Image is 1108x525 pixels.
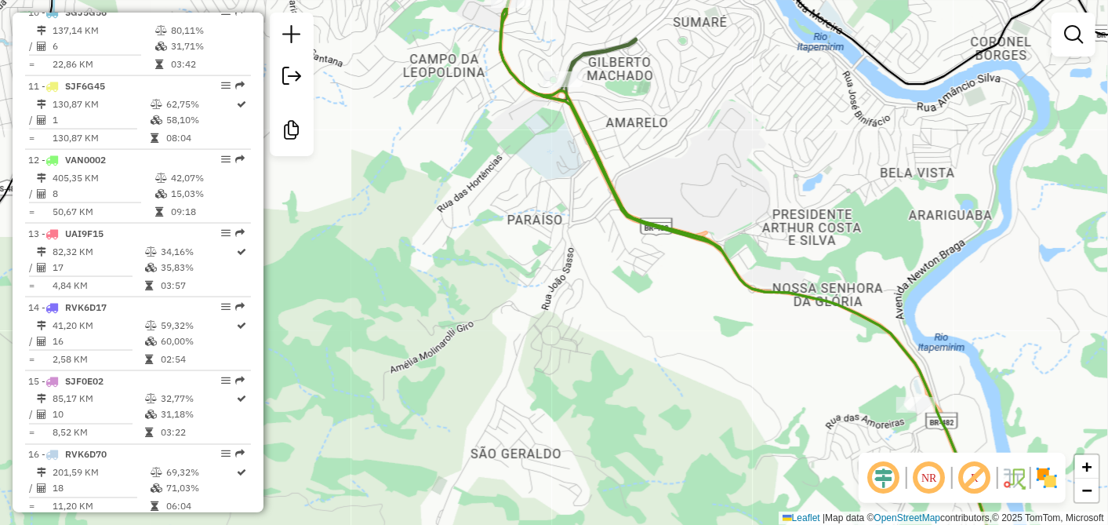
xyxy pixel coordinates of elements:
[151,484,162,494] i: % de utilização da cubagem
[52,465,150,481] td: 201,59 KM
[52,97,150,112] td: 130,87 KM
[235,228,245,238] em: Rota exportada
[52,244,144,260] td: 82,32 KM
[52,38,154,54] td: 6
[165,112,236,128] td: 58,10%
[52,170,154,186] td: 405,35 KM
[160,244,236,260] td: 34,16%
[221,7,231,16] em: Opções
[37,247,46,257] i: Distância Total
[170,186,245,202] td: 15,03%
[52,334,144,349] td: 16
[238,468,247,478] i: Rota otimizada
[65,375,104,387] span: SJF0E02
[160,407,236,423] td: 31,18%
[155,173,167,183] i: % de utilização do peso
[160,278,236,293] td: 03:57
[155,60,163,69] i: Tempo total em rota
[37,321,46,330] i: Distância Total
[52,260,144,275] td: 17
[221,228,231,238] em: Opções
[165,481,236,497] td: 71,03%
[65,301,107,313] span: RVK6D17
[145,355,153,364] i: Tempo total em rota
[65,80,105,92] span: SJF6G45
[52,204,154,220] td: 50,67 KM
[779,512,1108,525] div: Map data © contributors,© 2025 TomTom, Microsoft
[28,38,36,54] td: /
[28,228,104,239] span: 13 -
[165,465,236,481] td: 69,32%
[145,247,157,257] i: % de utilização do peso
[37,173,46,183] i: Distância Total
[276,115,307,150] a: Criar modelo
[1075,479,1099,502] a: Zoom out
[151,502,158,512] i: Tempo total em rota
[783,512,820,523] a: Leaflet
[52,352,144,367] td: 2,58 KM
[37,263,46,272] i: Total de Atividades
[1082,480,1092,500] span: −
[28,481,36,497] td: /
[37,115,46,125] i: Total de Atividades
[170,170,245,186] td: 42,07%
[52,481,150,497] td: 18
[160,334,236,349] td: 60,00%
[235,81,245,90] em: Rota exportada
[65,154,106,166] span: VAN0002
[37,100,46,109] i: Distância Total
[37,42,46,51] i: Total de Atividades
[235,7,245,16] em: Rota exportada
[28,375,104,387] span: 15 -
[52,407,144,423] td: 10
[145,428,153,438] i: Tempo total em rota
[28,80,105,92] span: 11 -
[170,23,245,38] td: 80,11%
[28,204,36,220] td: =
[151,468,162,478] i: % de utilização do peso
[52,130,150,146] td: 130,87 KM
[823,512,825,523] span: |
[37,395,46,404] i: Distância Total
[221,450,231,459] em: Opções
[28,407,36,423] td: /
[160,425,236,441] td: 03:22
[221,376,231,385] em: Opções
[165,130,236,146] td: 08:04
[145,321,157,330] i: % de utilização do peso
[151,115,162,125] i: % de utilização da cubagem
[160,352,236,367] td: 02:54
[1058,19,1089,50] a: Exibir filtros
[28,260,36,275] td: /
[52,278,144,293] td: 4,84 KM
[160,318,236,334] td: 59,32%
[145,281,153,290] i: Tempo total em rota
[170,38,245,54] td: 31,71%
[28,6,107,18] span: 10 -
[1001,465,1026,490] img: Fluxo de ruas
[37,337,46,346] i: Total de Atividades
[874,512,941,523] a: OpenStreetMap
[235,376,245,385] em: Rota exportada
[145,395,157,404] i: % de utilização do peso
[221,155,231,164] em: Opções
[170,204,245,220] td: 09:18
[896,397,935,413] div: Atividade não roteirizada - UNIVERSIDADE DO ACAI
[145,263,157,272] i: % de utilização da cubagem
[37,26,46,35] i: Distância Total
[28,449,107,461] span: 16 -
[28,499,36,515] td: =
[865,459,903,497] span: Ocultar deslocamento
[28,278,36,293] td: =
[238,100,247,109] i: Rota otimizada
[276,19,307,54] a: Nova sessão e pesquisa
[65,6,107,18] span: SGJ5G56
[1082,457,1092,476] span: +
[65,228,104,239] span: UAI9F15
[52,57,154,72] td: 22,86 KM
[52,392,144,407] td: 85,17 KM
[52,425,144,441] td: 8,52 KM
[52,23,154,38] td: 137,14 KM
[160,392,236,407] td: 32,77%
[235,450,245,459] em: Rota exportada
